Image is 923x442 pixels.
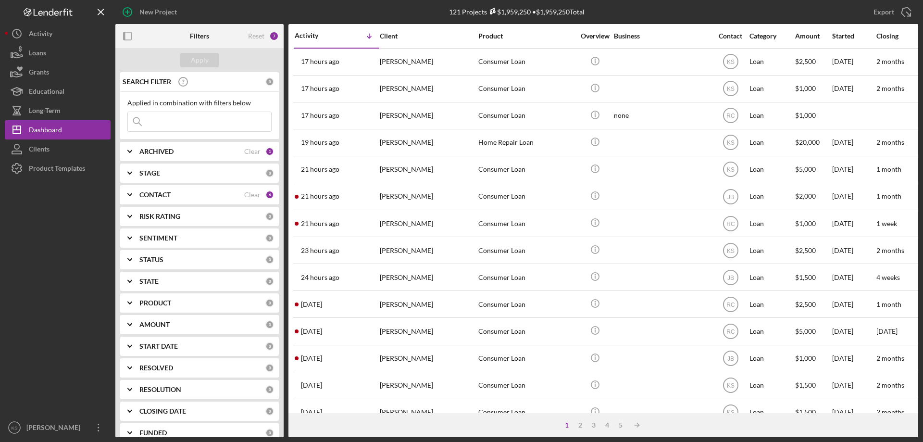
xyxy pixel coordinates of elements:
text: JB [727,355,734,362]
div: [DATE] [832,400,875,425]
div: Consumer Loan [478,157,574,182]
div: Educational [29,82,64,103]
time: 2025-09-25 20:52 [301,58,339,65]
time: 2 months [876,354,904,362]
text: KS [12,425,18,430]
button: Activity [5,24,111,43]
b: SEARCH FILTER [123,78,171,86]
time: 2025-09-24 13:12 [301,408,322,416]
div: [PERSON_NAME] [380,400,476,425]
div: [PERSON_NAME] [380,130,476,155]
div: [PERSON_NAME] [380,76,476,101]
time: 2025-09-25 19:07 [301,139,339,146]
div: 0 [265,299,274,307]
div: [PERSON_NAME] [380,211,476,236]
time: 2025-09-25 17:03 [301,192,339,200]
div: [PERSON_NAME] [380,318,476,344]
div: 6 [265,190,274,199]
div: [PERSON_NAME] [380,184,476,209]
div: Loan [749,265,794,290]
div: 5 [614,421,627,429]
div: [PERSON_NAME] [380,103,476,128]
div: Loan [749,291,794,317]
time: 2025-09-24 19:28 [301,354,322,362]
div: Clear [244,191,261,199]
div: 0 [265,342,274,351]
b: AMOUNT [139,321,170,328]
div: [PERSON_NAME] [380,265,476,290]
div: [PERSON_NAME] [380,238,476,263]
div: Loan [749,76,794,101]
div: [DATE] [832,291,875,317]
div: Loan [749,400,794,425]
div: Loans [29,43,46,65]
div: Loan [749,346,794,371]
div: [DATE] [832,373,875,398]
div: 121 Projects • $1,959,250 Total [449,8,585,16]
div: $1,959,250 [487,8,531,16]
text: KS [726,139,734,146]
div: Loan [749,103,794,128]
div: [PERSON_NAME] [380,346,476,371]
div: Home Repair Loan [478,130,574,155]
b: Filters [190,32,209,40]
button: New Project [115,2,187,22]
time: 2025-09-24 19:26 [301,381,322,389]
div: Amount [795,32,831,40]
button: Apply [180,53,219,67]
button: Export [864,2,918,22]
iframe: Intercom live chat [890,400,913,423]
div: Activity [295,32,337,39]
button: Long-Term [5,101,111,120]
span: $1,500 [795,273,816,281]
div: [PERSON_NAME] [24,418,87,440]
div: [DATE] [832,49,875,75]
time: 2 months [876,138,904,146]
div: Loan [749,130,794,155]
time: 2025-09-25 04:40 [301,301,322,308]
span: $1,000 [795,219,816,227]
div: [PERSON_NAME] [380,157,476,182]
span: $2,000 [795,192,816,200]
div: Product Templates [29,159,85,180]
time: 1 week [876,219,897,227]
div: Consumer Loan [478,291,574,317]
div: Consumer Loan [478,238,574,263]
button: Grants [5,63,111,82]
div: Export [873,2,894,22]
div: Loan [749,49,794,75]
b: RESOLVED [139,364,173,372]
div: 0 [265,169,274,177]
div: 0 [265,234,274,242]
div: Grants [29,63,49,84]
span: $2,500 [795,300,816,308]
div: 1 [560,421,574,429]
span: $20,000 [795,138,820,146]
div: Apply [191,53,209,67]
text: KS [726,409,734,416]
span: $1,000 [795,84,816,92]
text: RC [726,220,735,227]
button: Dashboard [5,120,111,139]
b: SENTIMENT [139,234,177,242]
span: $5,000 [795,165,816,173]
text: RC [726,328,735,335]
div: Category [749,32,794,40]
div: 0 [265,77,274,86]
div: [DATE] [832,76,875,101]
text: JB [727,274,734,281]
div: Consumer Loan [478,103,574,128]
div: 7 [269,31,279,41]
div: Overview [577,32,613,40]
div: 0 [265,320,274,329]
time: 2 months [876,84,904,92]
div: 2 [574,421,587,429]
b: START DATE [139,342,178,350]
div: 0 [265,407,274,416]
div: 3 [587,421,600,429]
div: Reset [248,32,264,40]
div: Consumer Loan [478,400,574,425]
